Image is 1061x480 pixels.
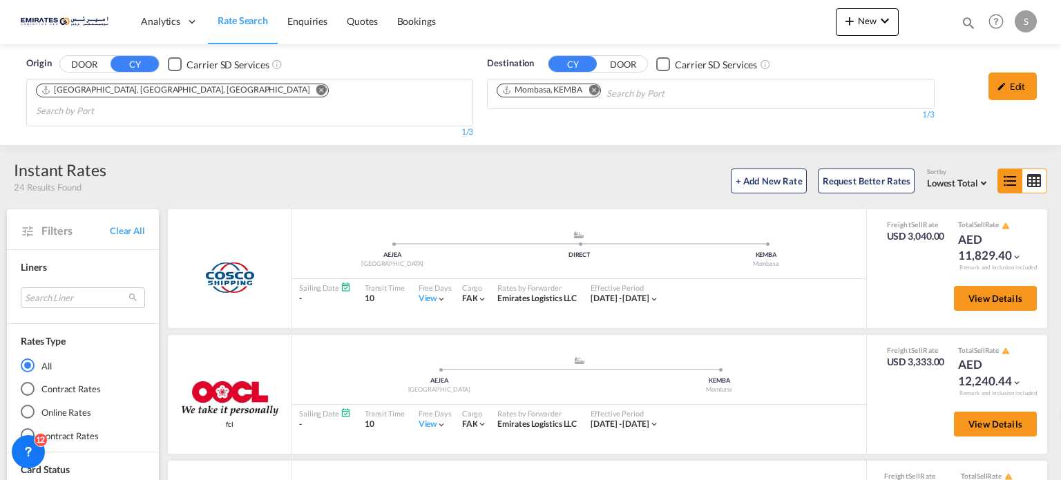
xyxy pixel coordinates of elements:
[141,15,180,28] span: Analytics
[548,56,597,72] button: CY
[887,229,945,243] div: USD 3,040.00
[60,57,108,73] button: DOOR
[649,419,659,429] md-icon: icon-chevron-down
[21,428,145,442] md-radio-button: contract Rates
[974,220,985,229] span: Sell
[187,58,269,72] div: Carrier SD Services
[591,419,649,430] div: 01 Oct 2025 - 31 Oct 2025
[580,385,860,394] div: Mombasa
[21,405,145,419] md-radio-button: Online Rates
[437,294,446,304] md-icon: icon-chevron-down
[299,251,486,260] div: AEJEA
[287,15,327,27] span: Enquiries
[1000,346,1010,356] button: icon-alert
[958,356,1027,390] div: AED 12,240.44
[419,408,452,419] div: Free Days
[497,293,577,303] span: Emirates Logistics LLC
[887,345,945,355] div: Freight Rate
[299,293,351,305] div: -
[954,286,1037,311] button: View Details
[487,57,534,70] span: Destination
[14,181,81,193] span: 24 Results Found
[1012,252,1022,262] md-icon: icon-chevron-down
[299,408,351,419] div: Sailing Date
[961,15,976,30] md-icon: icon-magnify
[497,419,577,429] span: Emirates Logistics LLC
[271,59,283,70] md-icon: Unchecked: Search for CY (Container Yard) services for all selected carriers.Checked : Search for...
[998,169,1022,193] md-icon: icon-format-list-bulleted
[818,169,915,193] button: Request Better Rates
[347,15,377,27] span: Quotes
[841,15,893,26] span: New
[949,264,1047,271] div: Remark and Inclusion included
[968,293,1022,304] span: View Details
[887,355,945,369] div: USD 3,333.00
[911,346,923,354] span: Sell
[341,407,351,418] md-icon: Schedules Available
[486,251,672,260] div: DIRECT
[365,282,405,293] div: Transit Time
[571,357,588,364] md-icon: assets/icons/custom/ship-fill.svg
[760,59,771,70] md-icon: Unchecked: Search for CY (Container Yard) services for all selected carriers.Checked : Search for...
[462,408,488,419] div: Cargo
[675,58,757,72] div: Carrier SD Services
[21,261,46,273] span: Liners
[307,84,328,98] button: Remove
[226,419,233,429] span: fcl
[501,84,582,96] div: Mombasa, KEMBA
[961,15,976,36] div: icon-magnify
[984,10,1015,35] div: Help
[419,293,447,305] div: Viewicon-chevron-down
[836,8,899,36] button: icon-plus 400-fgNewicon-chevron-down
[927,174,991,190] md-select: Select: Lowest Total
[997,81,1006,91] md-icon: icon-pencil
[365,408,405,419] div: Transit Time
[462,419,478,429] span: FAK
[580,376,860,385] div: KEMBA
[974,346,985,354] span: Sell
[497,419,577,430] div: Emirates Logistics LLC
[299,419,351,430] div: -
[299,376,580,385] div: AEJEA
[591,419,649,429] span: [DATE] - [DATE]
[988,73,1037,100] div: icon-pencilEdit
[341,282,351,292] md-icon: Schedules Available
[477,294,487,304] md-icon: icon-chevron-down
[1015,10,1037,32] div: S
[731,169,807,193] button: + Add New Rate
[591,293,649,303] span: [DATE] - [DATE]
[877,12,893,29] md-icon: icon-chevron-down
[299,260,486,269] div: [GEOGRAPHIC_DATA]
[437,420,446,430] md-icon: icon-chevron-down
[949,390,1047,397] div: Remark and Inclusion included
[26,57,51,70] span: Origin
[21,463,70,477] div: Card Status
[14,159,106,181] div: Instant Rates
[977,472,988,480] span: Sell
[419,282,452,293] div: Free Days
[36,100,167,122] input: Search by Port
[168,57,269,71] md-checkbox: Checkbox No Ink
[182,381,278,416] img: OOCL
[299,385,580,394] div: [GEOGRAPHIC_DATA]
[419,419,447,430] div: Viewicon-chevron-down
[487,109,934,121] div: 1/3
[1000,220,1010,231] button: icon-alert
[968,419,1022,430] span: View Details
[673,251,859,260] div: KEMBA
[1002,347,1010,355] md-icon: icon-alert
[497,282,577,293] div: Rates by Forwarder
[591,293,649,305] div: 01 Oct 2025 - 31 Oct 2025
[591,282,659,293] div: Effective Period
[656,57,757,71] md-checkbox: Checkbox No Ink
[462,293,478,303] span: FAK
[911,220,923,229] span: Sell
[21,334,66,348] div: Rates Type
[497,408,577,419] div: Rates by Forwarder
[299,282,351,293] div: Sailing Date
[591,408,659,419] div: Effective Period
[571,231,587,238] md-icon: assets/icons/custom/ship-fill.svg
[958,345,1027,356] div: Total Rate
[495,79,743,105] md-chips-wrap: Chips container. Use arrow keys to select chips.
